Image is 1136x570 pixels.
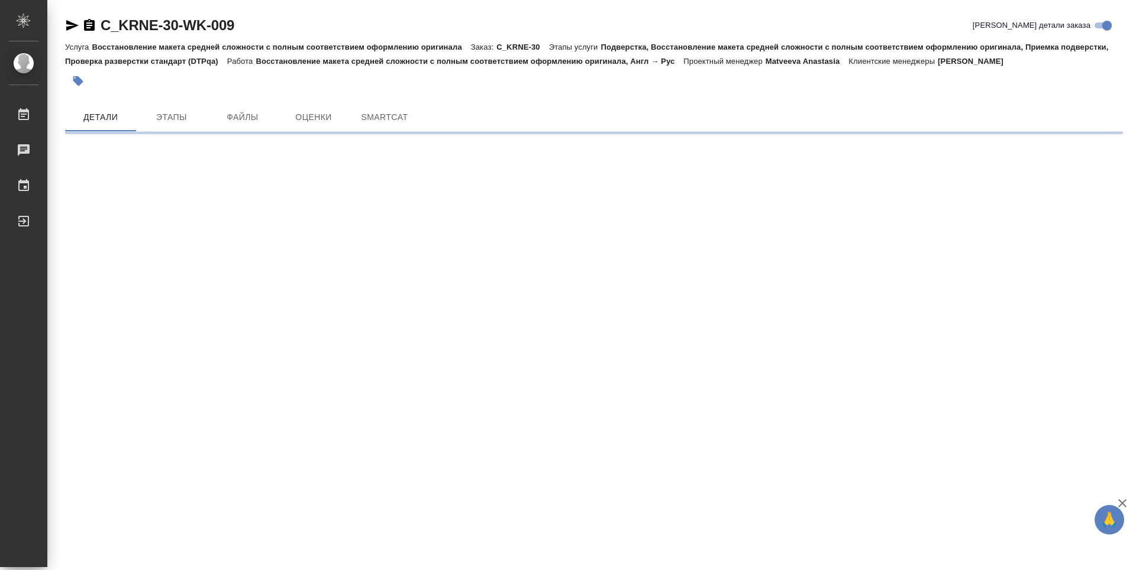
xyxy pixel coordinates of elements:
p: [PERSON_NAME] [938,57,1012,66]
p: Услуга [65,43,92,51]
span: SmartCat [356,110,413,125]
p: Работа [227,57,256,66]
p: Восстановление макета средней сложности с полным соответствием оформлению оригинала [92,43,470,51]
span: Файлы [214,110,271,125]
span: Детали [72,110,129,125]
p: Заказ: [471,43,496,51]
p: C_KRNE-30 [496,43,549,51]
a: C_KRNE-30-WK-009 [101,17,234,33]
button: Скопировать ссылку [82,18,96,33]
p: Matveeva Anastasia [766,57,849,66]
p: Восстановление макета средней сложности с полным соответствием оформлению оригинала, Англ → Рус [256,57,683,66]
p: Клиентские менеджеры [848,57,938,66]
span: 🙏 [1099,507,1119,532]
button: Добавить тэг [65,68,91,94]
span: Оценки [285,110,342,125]
p: Проектный менеджер [683,57,765,66]
p: Этапы услуги [549,43,601,51]
button: 🙏 [1095,505,1124,535]
span: [PERSON_NAME] детали заказа [973,20,1090,31]
button: Скопировать ссылку для ЯМессенджера [65,18,79,33]
span: Этапы [143,110,200,125]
